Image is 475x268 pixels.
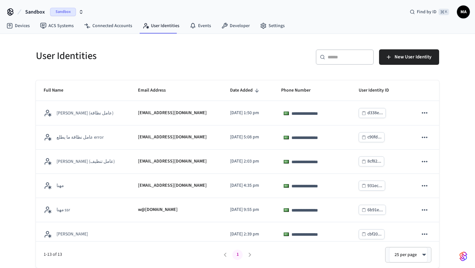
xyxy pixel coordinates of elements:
p: مهنا [57,183,64,189]
button: 6b91e... [359,205,386,215]
span: Email Address [138,85,174,95]
div: 6b91e... [367,206,383,214]
button: 931ec... [359,181,385,191]
div: Saudi Arabia: + 966 [281,205,293,215]
div: Saudi Arabia: + 966 [281,181,293,191]
span: Phone Number [281,85,319,95]
p: [DATE] 4:35 pm [230,182,266,189]
a: Events [185,20,216,32]
p: w@[DOMAIN_NAME] [138,206,178,213]
button: c90fd... [359,132,385,142]
button: 8cf82... [359,156,384,166]
p: [DATE] 9:55 pm [230,206,266,213]
p: [DATE] 5:08 pm [230,134,266,141]
a: Devices [1,20,35,32]
p: [EMAIL_ADDRESS][DOMAIN_NAME] [138,158,207,165]
p: [DATE] 1:50 pm [230,110,266,116]
span: Date Added [230,85,261,95]
span: 1-13 of 13 [44,251,219,258]
button: page 1 [232,250,243,260]
p: مهنا ssr [57,207,70,213]
span: Find by ID [417,9,437,15]
a: Settings [255,20,290,32]
a: Developer [216,20,255,32]
div: 25 per page [389,247,428,263]
img: SeamLogoGradient.69752ec5.svg [459,251,467,262]
button: d338e... [359,108,386,118]
span: Sandbox [25,8,45,16]
button: New User Identity [379,49,439,65]
a: Connected Accounts [79,20,137,32]
p: [EMAIL_ADDRESS][DOMAIN_NAME] [138,134,207,141]
span: New User Identity [395,53,431,61]
button: cbf20... [359,229,385,239]
p: [EMAIL_ADDRESS][DOMAIN_NAME] [138,182,207,189]
p: [DATE] 2:03 pm [230,158,266,165]
p: عامل نظافة ما يطلع error [57,134,104,141]
p: [PERSON_NAME] (عامل تنظيف) [57,158,115,165]
div: 931ec... [367,182,382,190]
span: MA [458,6,469,18]
span: Full Name [44,85,72,95]
button: MA [457,5,470,18]
h5: User Identities [36,49,234,63]
div: 8cf82... [367,157,381,165]
div: Saudi Arabia: + 966 [281,132,293,143]
p: [PERSON_NAME] [57,231,88,237]
div: cbf20... [367,230,382,238]
div: c90fd... [367,133,382,141]
p: [EMAIL_ADDRESS][DOMAIN_NAME] [138,110,207,116]
div: Saudi Arabia: + 966 [281,108,293,118]
div: Saudi Arabia: + 966 [281,229,293,239]
nav: pagination navigation [219,250,256,260]
div: Find by ID⌘ K [405,6,454,18]
a: ACS Systems [35,20,79,32]
span: User Identity ID [359,85,397,95]
p: [DATE] 2:39 pm [230,231,266,238]
p: [PERSON_NAME] (عامل نظافة) [57,110,113,116]
div: Saudi Arabia: + 966 [281,156,293,167]
span: Sandbox [50,8,76,16]
a: User Identities [137,20,185,32]
span: ⌘ K [438,9,449,15]
div: d338e... [367,109,383,117]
